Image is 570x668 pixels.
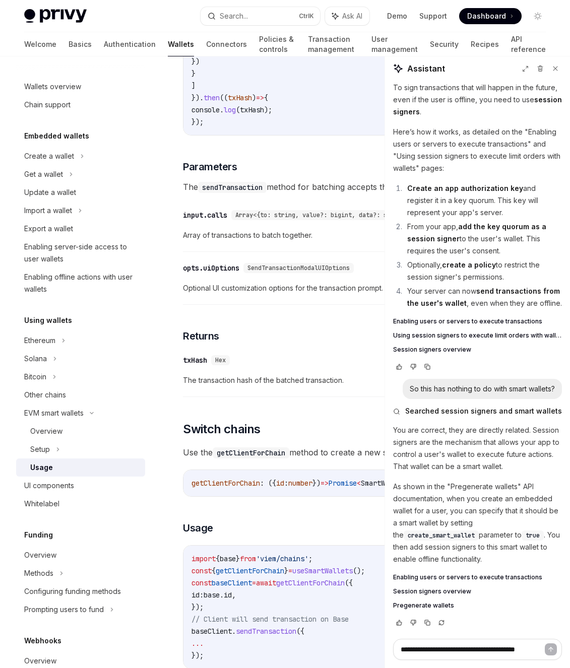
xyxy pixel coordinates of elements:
span: create_smart_wallet [408,531,475,540]
span: Session signers overview [393,346,471,354]
a: UI components [16,477,145,495]
a: Wallets [168,32,194,56]
span: const [192,566,212,575]
span: ); [264,105,272,114]
div: Other chains [24,389,66,401]
a: Chain support [16,96,145,114]
span: < [357,479,361,488]
span: number [288,479,312,488]
span: txHash [240,105,264,114]
span: Returns [183,329,219,343]
button: Send message [545,643,557,655]
span: }); [192,651,204,660]
a: Recipes [471,32,499,56]
button: Toggle dark mode [530,8,546,24]
div: Export a wallet [24,223,73,235]
div: Usage [30,461,53,474]
span: (( [220,93,228,102]
a: Dashboard [459,8,522,24]
span: ) [252,93,256,102]
code: getClientForChain [213,447,289,458]
div: Wallets overview [24,81,81,93]
span: Array<{to: string, value?: bigint, data?: string}> [235,211,412,219]
span: Assistant [407,62,445,75]
a: Authentication [104,32,156,56]
h5: Funding [24,529,53,541]
span: { [264,93,268,102]
div: Get a wallet [24,168,63,180]
a: Session signers overview [393,587,562,595]
span: getClientForChain [192,479,260,488]
span: . [220,105,224,114]
span: baseClient [192,627,232,636]
span: . [220,590,224,599]
span: }); [192,117,204,126]
span: } [284,566,288,575]
a: Other chains [16,386,145,404]
span: Use the method to create a new smart wallet client for a specific chain. [183,445,552,459]
span: }) [312,479,321,488]
div: Solana [24,353,47,365]
span: ( [236,105,240,114]
strong: session signers [393,95,562,116]
span: The method for batching accepts the following parameters: [183,180,552,194]
a: Usage [16,458,145,477]
strong: send transactions from the user's wallet [407,287,560,307]
span: Hex [215,356,226,364]
span: getClientForChain [276,578,345,587]
div: Enabling offline actions with user wallets [24,271,139,295]
div: Update a wallet [24,186,76,198]
a: Update a wallet [16,183,145,202]
button: Search...CtrlK [201,7,320,25]
span: await [256,578,276,587]
span: 'viem/chains' [256,554,308,563]
div: Import a wallet [24,205,72,217]
span: Dashboard [467,11,506,21]
a: Overview [16,546,145,564]
a: Whitelabel [16,495,145,513]
span: Ask AI [342,11,362,21]
button: Ask AI [325,7,369,25]
div: Configuring funding methods [24,585,121,597]
span: Session signers overview [393,587,471,595]
span: => [321,479,329,488]
div: So this has nothing to do with smart wallets? [410,384,555,394]
span: Array of transactions to batch together. [183,229,552,241]
div: Overview [24,549,56,561]
span: SendTransactionModalUIOptions [247,264,350,272]
p: Here’s how it works, as detailed on the "Enabling users or servers to execute transactions" and "... [393,126,562,174]
a: Enabling users or servers to execute transactions [393,573,562,581]
span: } [192,69,196,78]
span: ({ [296,627,304,636]
span: : [284,479,288,488]
span: => [256,93,264,102]
p: As shown in the "Pregenerate wallets" API documentation, when you create an embedded wallet for a... [393,481,562,565]
strong: create a policy [442,260,496,269]
span: SmartWalletClient [361,479,429,488]
a: Configuring funding methods [16,582,145,600]
h5: Using wallets [24,314,72,326]
span: id [276,479,284,488]
div: Create a wallet [24,150,74,162]
span: Usage [183,521,213,535]
div: Search... [220,10,248,22]
p: To sign transactions that will happen in the future, even if the user is offline, you need to use . [393,82,562,118]
a: Welcome [24,32,56,56]
span: Enabling users or servers to execute transactions [393,573,542,581]
span: from [240,554,256,563]
a: API reference [511,32,546,56]
span: id [224,590,232,599]
a: Overview [16,422,145,440]
div: EVM smart wallets [24,407,84,419]
span: The transaction hash of the batched transaction. [183,374,552,386]
span: = [252,578,256,587]
span: Pregenerate wallets [393,602,454,610]
span: Optional UI customization options for the transaction prompt. [183,282,552,294]
span: Enabling users or servers to execute transactions [393,317,542,325]
div: Ethereum [24,335,55,347]
div: input.calls [183,210,227,220]
span: ] [192,81,196,90]
a: Enabling offline actions with user wallets [16,268,145,298]
div: Overview [24,655,56,667]
span: sendTransaction [236,627,296,636]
